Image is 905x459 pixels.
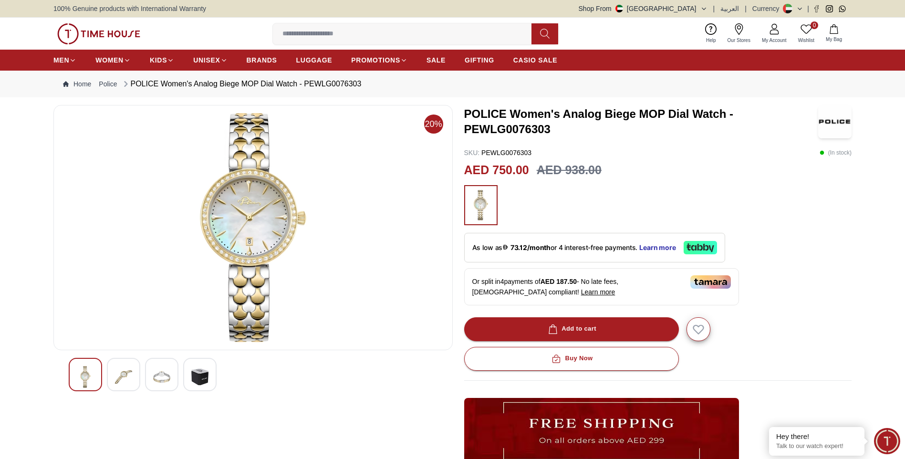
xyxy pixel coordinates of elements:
span: 100% Genuine products with International Warranty [53,4,206,13]
span: Learn more [581,288,615,296]
div: Buy Now [550,353,593,364]
button: العربية [720,4,739,13]
h3: POLICE Women's Analog Biege MOP Dial Watch - PEWLG0076303 [464,106,819,137]
span: CASIO SALE [513,55,558,65]
span: | [745,4,747,13]
div: POLICE Women's Analog Biege MOP Dial Watch - PEWLG0076303 [121,78,362,90]
a: Instagram [826,5,833,12]
span: SKU : [464,149,480,156]
button: Shop From[GEOGRAPHIC_DATA] [579,4,707,13]
a: Whatsapp [839,5,846,12]
a: SALE [426,52,446,69]
img: POLICE Women's Analog Biege MOP Dial Watch - PEWLG0076303 [62,113,445,342]
p: ( In stock ) [820,148,852,157]
h3: AED 938.00 [537,161,602,179]
span: Wishlist [794,37,818,44]
a: 0Wishlist [792,21,820,46]
img: Tamara [690,275,731,289]
a: Our Stores [722,21,756,46]
p: PEWLG0076303 [464,148,532,157]
a: KIDS [150,52,174,69]
a: PROMOTIONS [351,52,407,69]
span: Our Stores [724,37,754,44]
a: LUGGAGE [296,52,333,69]
div: Or split in 4 payments of - No late fees, [DEMOGRAPHIC_DATA] compliant! [464,268,739,305]
button: Add to cart [464,317,679,341]
img: United Arab Emirates [615,5,623,12]
img: POLICE Women's Analog Biege MOP Dial Watch - PEWLG0076303 [77,366,94,388]
button: My Bag [820,22,848,45]
div: Add to cart [546,323,596,334]
img: ... [469,190,493,220]
span: SALE [426,55,446,65]
a: Home [63,79,91,89]
span: 20% [424,115,443,134]
span: 0 [811,21,818,29]
nav: Breadcrumb [53,71,852,97]
h2: AED 750.00 [464,161,529,179]
a: GIFTING [465,52,494,69]
span: AED 187.50 [541,278,577,285]
span: | [713,4,715,13]
span: My Account [758,37,791,44]
span: KIDS [150,55,167,65]
button: Buy Now [464,347,679,371]
img: ... [57,23,140,44]
span: WOMEN [95,55,124,65]
img: POLICE Women's Analog Biege MOP Dial Watch - PEWLG0076303 [153,366,170,388]
a: MEN [53,52,76,69]
span: Help [702,37,720,44]
img: POLICE Women's Analog Biege MOP Dial Watch - PEWLG0076303 [191,366,208,388]
span: LUGGAGE [296,55,333,65]
span: GIFTING [465,55,494,65]
a: UNISEX [193,52,227,69]
span: My Bag [822,36,846,43]
a: CASIO SALE [513,52,558,69]
img: POLICE Women's Analog Biege MOP Dial Watch - PEWLG0076303 [115,366,132,388]
span: BRANDS [247,55,277,65]
span: PROMOTIONS [351,55,400,65]
a: WOMEN [95,52,131,69]
a: Help [700,21,722,46]
span: | [807,4,809,13]
img: POLICE Women's Analog Biege MOP Dial Watch - PEWLG0076303 [818,105,852,138]
p: Talk to our watch expert! [776,442,857,450]
a: Police [99,79,117,89]
a: BRANDS [247,52,277,69]
div: Chat Widget [874,428,900,454]
a: Facebook [813,5,820,12]
span: MEN [53,55,69,65]
div: Currency [752,4,783,13]
span: UNISEX [193,55,220,65]
div: Hey there! [776,432,857,441]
